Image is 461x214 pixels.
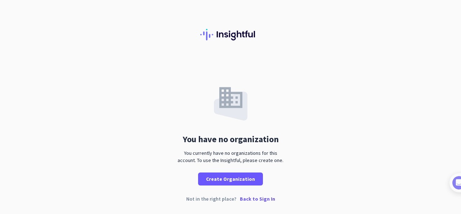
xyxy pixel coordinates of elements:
p: Back to Sign In [240,196,275,201]
div: You have no organization [183,135,279,144]
span: Create Organization [206,175,255,183]
img: Insightful [200,29,261,40]
button: Create Organization [198,172,263,185]
div: You currently have no organizations for this account. To use the Insightful, please create one. [175,149,286,164]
